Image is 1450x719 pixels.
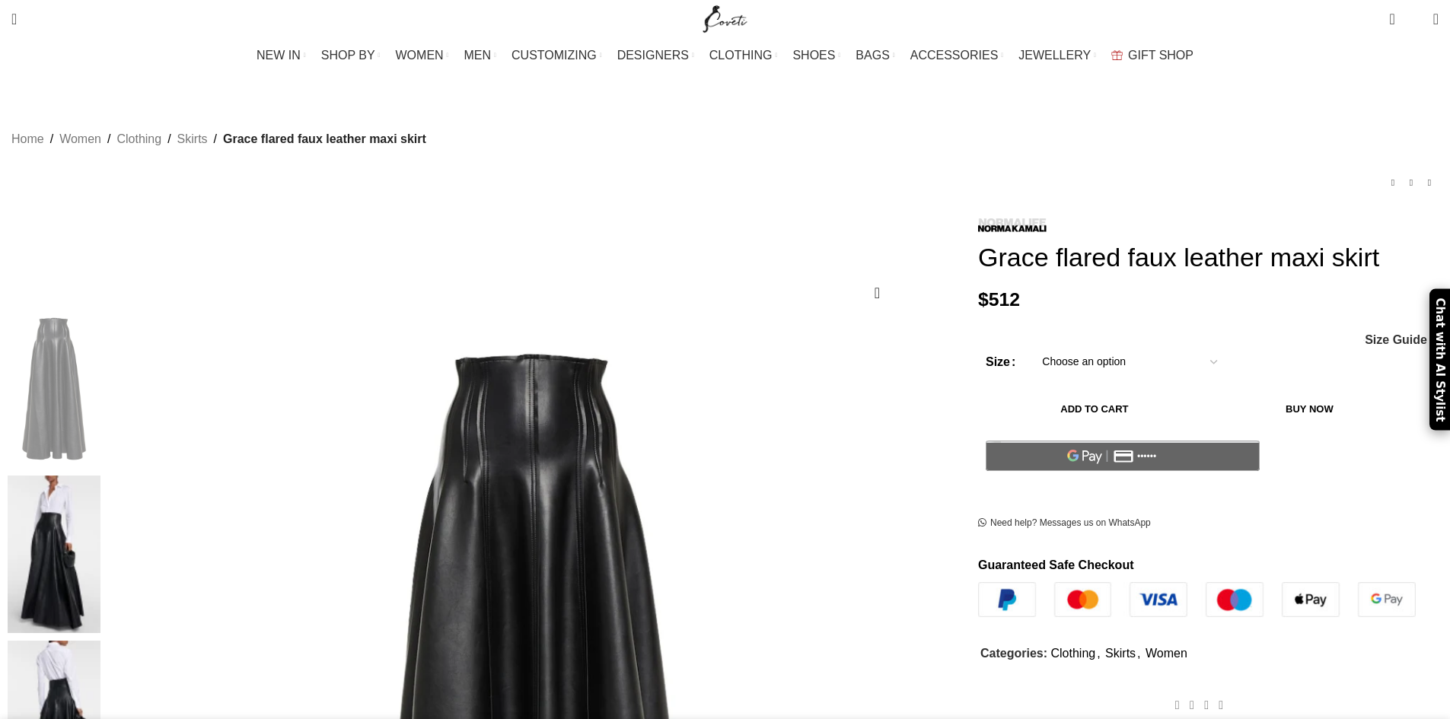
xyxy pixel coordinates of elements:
[1420,173,1439,192] a: Next product
[700,11,750,24] a: Site logo
[792,48,835,62] span: SHOES
[1184,694,1199,716] a: X social link
[986,393,1203,425] button: Add to cart
[11,129,44,149] a: Home
[464,48,492,62] span: MEN
[1138,451,1158,462] text: ••••••
[856,48,889,62] span: BAGS
[1391,8,1402,19] span: 0
[617,48,689,62] span: DESIGNERS
[177,129,208,149] a: Skirts
[59,129,101,149] a: Women
[980,647,1047,660] span: Categories:
[396,40,449,71] a: WOMEN
[709,48,773,62] span: CLOTHING
[464,40,496,71] a: MEN
[986,352,1015,372] label: Size
[257,48,301,62] span: NEW IN
[511,40,602,71] a: CUSTOMIZING
[257,40,306,71] a: NEW IN
[986,441,1260,471] button: Pay with GPay
[8,476,100,634] img: Norma Kamali bridal
[978,289,1020,310] bdi: 512
[1111,50,1123,60] img: GiftBag
[321,48,375,62] span: SHOP BY
[1111,40,1193,71] a: GIFT SHOP
[4,4,24,34] a: Search
[1128,48,1193,62] span: GIFT SHOP
[792,40,840,71] a: SHOES
[1365,334,1427,346] span: Size Guide
[1381,4,1402,34] a: 0
[617,40,694,71] a: DESIGNERS
[1214,694,1229,716] a: WhatsApp social link
[978,289,989,310] span: $
[1410,15,1421,27] span: 0
[1050,647,1095,660] a: Clothing
[116,129,161,149] a: Clothing
[910,48,999,62] span: ACCESSORIES
[1170,694,1184,716] a: Facebook social link
[11,129,426,149] nav: Breadcrumb
[978,242,1439,273] h1: Grace flared faux leather maxi skirt
[8,310,100,468] img: Norma Kamali Grace flared faux leather maxi skirt97755 nobg
[978,558,1134,571] strong: Guaranteed Safe Checkout
[321,40,381,71] a: SHOP BY
[978,218,1047,233] img: Norma Kamali
[1407,4,1422,34] div: My Wishlist
[978,582,1416,617] img: guaranteed-safe-checkout-bordered.j
[1018,40,1096,71] a: JEWELLERY
[396,48,444,62] span: WOMEN
[856,40,894,71] a: BAGS
[1105,647,1136,660] a: Skirts
[1364,334,1427,346] a: Size Guide
[1211,393,1408,425] button: Buy now
[1097,644,1100,663] span: ,
[511,48,597,62] span: CUSTOMIZING
[978,517,1151,530] a: Need help? Messages us on WhatsApp
[1146,647,1187,660] a: Women
[223,129,426,149] span: Grace flared faux leather maxi skirt
[1384,173,1402,192] a: Previous product
[1018,48,1091,62] span: JEWELLERY
[1199,694,1213,716] a: Pinterest social link
[1137,644,1140,663] span: ,
[709,40,778,71] a: CLOTHING
[910,40,1004,71] a: ACCESSORIES
[4,40,1446,71] div: Main navigation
